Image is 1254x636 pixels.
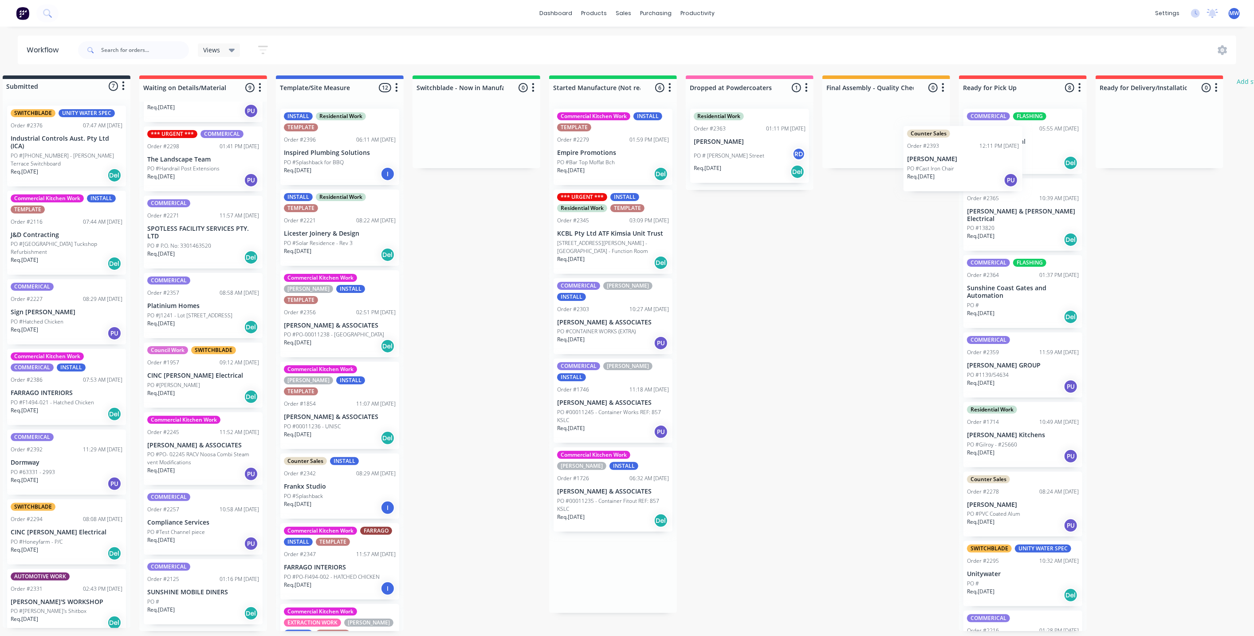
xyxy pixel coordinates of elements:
div: sales [611,7,636,20]
span: MW [1230,9,1239,17]
div: settings [1151,7,1184,20]
span: Views [203,45,220,55]
img: Factory [16,7,29,20]
input: Enter column name… [963,83,1050,92]
div: purchasing [636,7,676,20]
span: 8 [1065,83,1074,92]
input: Enter column name… [1100,83,1187,92]
span: 1 [792,83,801,92]
span: 9 [245,83,255,92]
span: 12 [379,83,391,92]
span: 0 [519,83,528,92]
div: products [577,7,611,20]
input: Enter column name… [826,83,914,92]
div: Submitted [4,82,38,91]
span: 7 [109,81,118,91]
span: 0 [928,83,938,92]
input: Enter column name… [553,83,641,92]
a: dashboard [535,7,577,20]
span: 0 [1202,83,1211,92]
input: Enter column name… [417,83,504,92]
span: 6 [655,83,664,92]
input: Enter column name… [280,83,367,92]
input: Enter column name… [690,83,777,92]
input: Enter column name… [143,83,231,92]
div: productivity [676,7,719,20]
input: Search for orders... [101,41,189,59]
div: Workflow [27,45,63,55]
